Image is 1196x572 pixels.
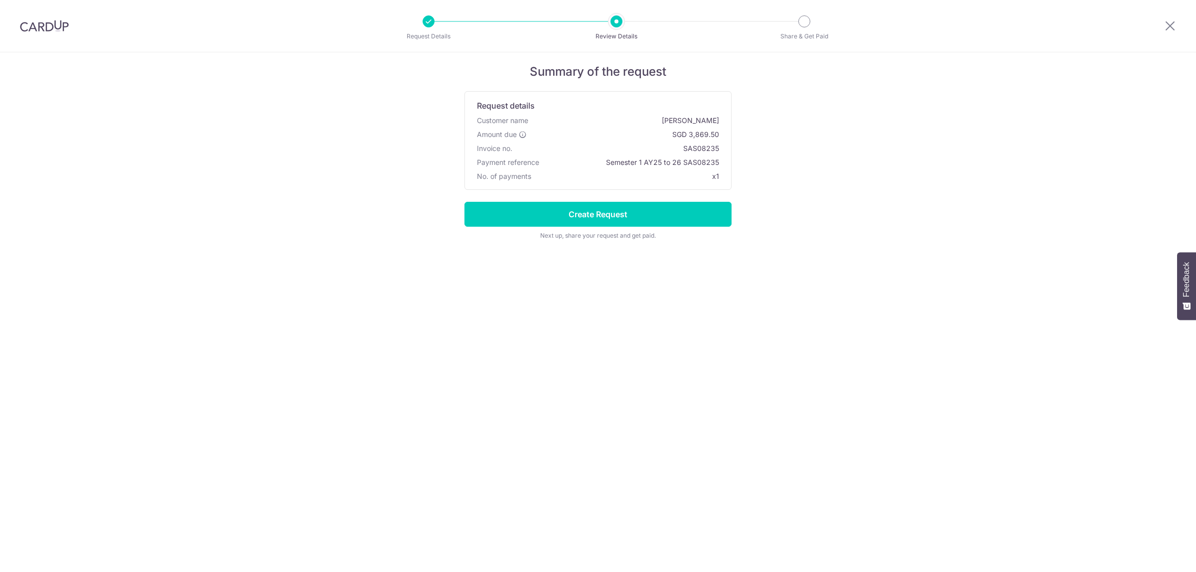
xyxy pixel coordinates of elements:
p: Request Details [392,31,465,41]
span: Customer name [477,116,528,126]
span: Payment reference [477,157,539,167]
span: Feedback [1182,262,1191,297]
input: Create Request [464,202,732,227]
span: SAS08235 [516,143,719,153]
span: Invoice no. [477,143,512,153]
span: Request details [477,100,535,112]
p: Review Details [580,31,653,41]
span: x1 [712,172,719,180]
label: Amount due [477,130,527,140]
span: SGD 3,869.50 [531,130,719,140]
button: Feedback - Show survey [1177,252,1196,320]
span: Semester 1 AY25 to 26 SAS08235 [543,157,719,167]
img: CardUp [20,20,69,32]
div: Next up, share your request and get paid. [464,231,732,241]
span: [PERSON_NAME] [532,116,719,126]
iframe: Opens a widget where you can find more information [1132,542,1186,567]
h5: Summary of the request [464,64,732,79]
span: No. of payments [477,171,531,181]
p: Share & Get Paid [767,31,841,41]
